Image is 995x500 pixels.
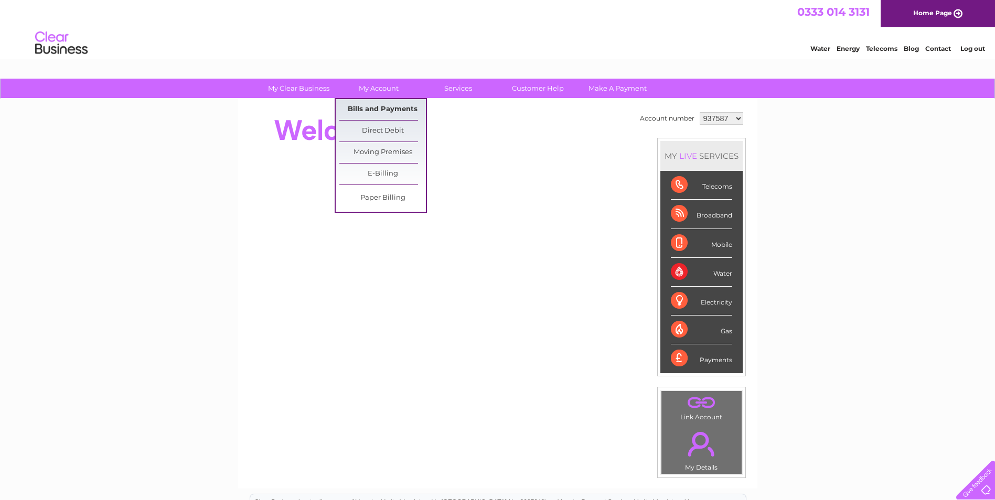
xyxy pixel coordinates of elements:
[339,188,426,209] a: Paper Billing
[810,45,830,52] a: Water
[339,142,426,163] a: Moving Premises
[660,141,743,171] div: MY SERVICES
[35,27,88,59] img: logo.png
[837,45,860,52] a: Energy
[415,79,501,98] a: Services
[255,79,342,98] a: My Clear Business
[664,394,739,412] a: .
[671,258,732,287] div: Water
[661,423,742,474] td: My Details
[671,316,732,344] div: Gas
[960,45,985,52] a: Log out
[250,6,746,51] div: Clear Business is a trading name of Verastar Limited (registered in [GEOGRAPHIC_DATA] No. 3667643...
[637,110,697,127] td: Account number
[671,287,732,316] div: Electricity
[339,164,426,184] a: E-Billing
[661,390,742,423] td: Link Account
[677,151,699,161] div: LIVE
[574,79,661,98] a: Make A Payment
[797,5,870,18] a: 0333 014 3131
[671,344,732,373] div: Payments
[495,79,581,98] a: Customer Help
[671,229,732,258] div: Mobile
[925,45,951,52] a: Contact
[671,171,732,200] div: Telecoms
[671,200,732,229] div: Broadband
[664,426,739,462] a: .
[339,121,426,142] a: Direct Debit
[335,79,422,98] a: My Account
[339,99,426,120] a: Bills and Payments
[904,45,919,52] a: Blog
[866,45,897,52] a: Telecoms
